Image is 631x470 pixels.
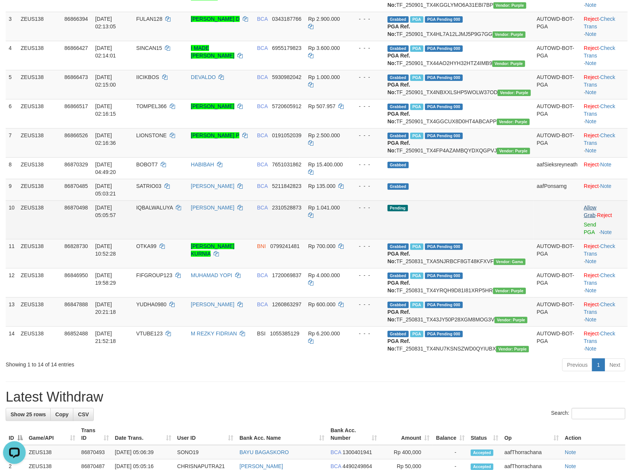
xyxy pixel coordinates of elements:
td: AUTOWD-BOT-PGA [534,70,581,99]
span: PGA Pending [425,16,463,23]
a: Reject [584,183,599,189]
span: SINCAN15 [136,45,162,51]
span: Grabbed [388,331,409,337]
td: ZEUS138 [18,268,62,297]
a: Note [585,2,597,8]
input: Search: [572,408,625,419]
span: Vendor URL: https://trx4.1velocity.biz [493,31,526,38]
a: Note [585,258,597,264]
span: Copy 2310528873 to clipboard [272,205,302,211]
span: Grabbed [388,244,409,250]
td: ZEUS138 [18,326,62,355]
td: aafThorrachana [501,445,562,459]
a: HABIBAH [191,161,214,168]
a: Reject [597,212,612,218]
span: Copy 1720069837 to clipboard [272,272,302,278]
span: OTKA99 [136,243,157,249]
td: TF_250831_TX4NU7KSNSZWD0QYIUBX [384,326,534,355]
div: - - - [353,330,381,337]
td: 86870493 [78,445,112,459]
span: Accepted [471,464,493,470]
span: Rp 4.000.000 [308,272,340,278]
span: [DATE] 02:16:36 [95,132,116,146]
span: Marked by aafnoeunsreypich [410,302,423,308]
span: BSI [257,330,266,337]
span: Copy 5211842823 to clipboard [272,183,302,189]
span: Copy 7651031862 to clipboard [272,161,302,168]
span: Rp 507.957 [308,103,335,109]
th: Trans ID: activate to sort column ascending [78,423,112,445]
a: Note [565,449,576,455]
span: IICIKBOS [136,74,159,80]
td: 11 [6,239,18,268]
td: TF_250831_TX43JY50P28XGM8MOG3V [384,297,534,326]
a: [PERSON_NAME] [191,103,234,109]
td: ZEUS138 [26,445,78,459]
td: AUTOWD-BOT-PGA [534,297,581,326]
span: Marked by aafsolysreylen [410,331,423,337]
span: Rp 2.500.000 [308,132,340,138]
td: AUTOWD-BOT-PGA [534,99,581,128]
span: BCA [257,45,268,51]
td: [DATE] 05:06:39 [112,445,174,459]
a: Reject [584,330,599,337]
span: Grabbed [388,183,409,190]
span: Marked by aafpengsreynich [410,104,423,110]
span: Grabbed [388,16,409,23]
a: Previous [562,358,592,371]
span: LIONSTONE [136,132,167,138]
span: Marked by aafsreyleap [410,244,423,250]
span: BCA [330,449,341,455]
span: Marked by aafpengsreynich [410,133,423,139]
td: ZEUS138 [18,128,62,157]
span: 86866427 [64,45,88,51]
a: Note [600,183,612,189]
span: PGA Pending [425,273,463,279]
a: Check Trans [584,45,615,59]
a: Reject [584,16,599,22]
span: Copy 1055385129 to clipboard [270,330,299,337]
div: - - - [353,271,381,279]
a: Check Trans [584,301,615,315]
th: Date Trans.: activate to sort column ascending [112,423,174,445]
span: Copy 6955179823 to clipboard [272,45,302,51]
span: Pending [388,205,408,211]
th: ID: activate to sort column descending [6,423,26,445]
a: Reject [584,161,599,168]
span: · [584,205,597,218]
span: [DATE] 21:52:18 [95,330,116,344]
a: [PERSON_NAME] KURNIA [191,243,234,257]
td: AUTOWD-BOT-PGA [534,239,581,268]
td: AUTOWD-BOT-PGA [534,326,581,355]
td: 9 [6,179,18,200]
a: Check Trans [584,243,615,257]
a: MUHAMAD YOPI [191,272,232,278]
a: M REZKY FIDRIAN [191,330,237,337]
span: Copy 0191052039 to clipboard [272,132,302,138]
div: - - - [353,102,381,110]
td: · · [581,326,628,355]
td: ZEUS138 [18,41,62,70]
th: Bank Acc. Number: activate to sort column ascending [327,423,380,445]
span: PGA Pending [425,133,463,139]
span: PGA Pending [425,331,463,337]
span: Rp 15.400.000 [308,161,343,168]
a: Note [585,60,597,66]
span: Vendor URL: https://trx4.1velocity.biz [495,317,527,323]
a: [PERSON_NAME] [191,301,234,307]
span: Rp 1.000.000 [308,74,340,80]
b: PGA Ref. No: [388,111,410,124]
th: Status: activate to sort column ascending [468,423,501,445]
span: Grabbed [388,302,409,308]
span: VTUBE123 [136,330,163,337]
span: Vendor URL: https://trx4.1velocity.biz [492,60,525,67]
td: · · [581,268,628,297]
td: ZEUS138 [18,157,62,179]
span: Grabbed [388,162,409,168]
a: Check Trans [584,330,615,344]
a: [PERSON_NAME] [191,183,234,189]
th: Amount: activate to sort column ascending [380,423,433,445]
td: 10 [6,200,18,239]
td: SONO19 [174,445,237,459]
td: AUTOWD-BOT-PGA [534,268,581,297]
